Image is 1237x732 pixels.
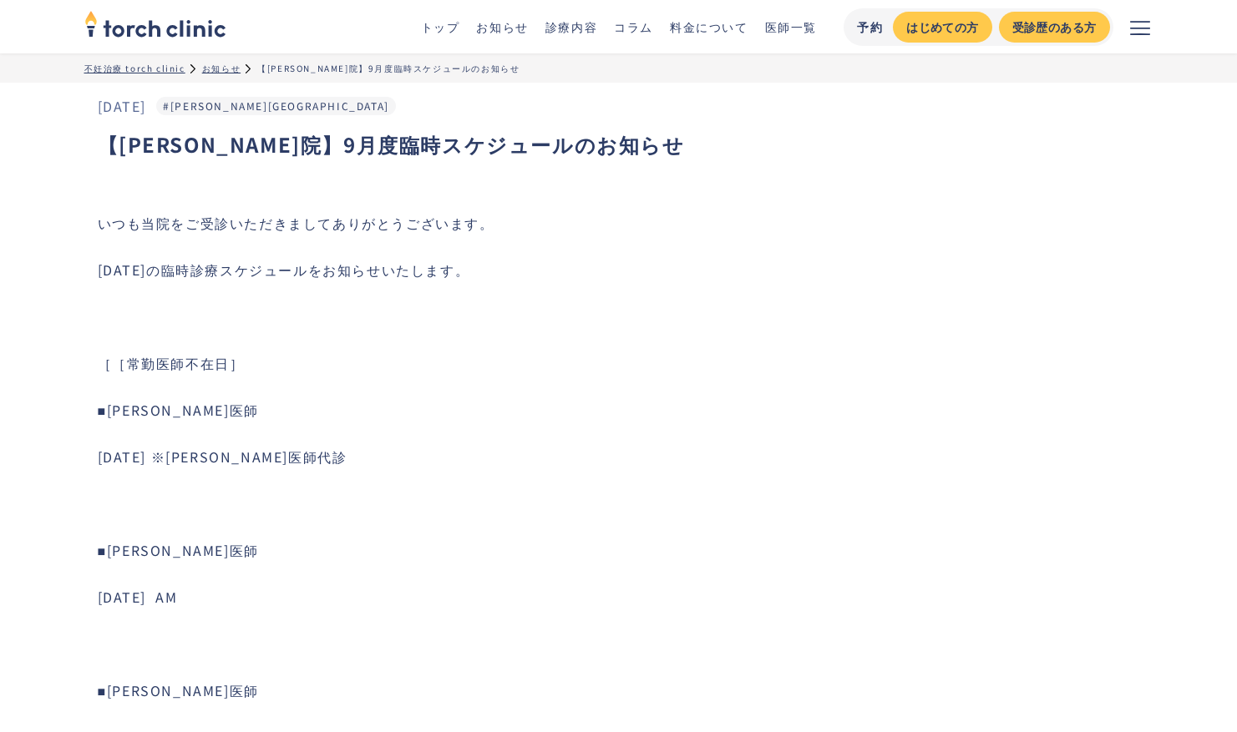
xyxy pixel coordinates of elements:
[893,12,991,43] a: はじめての方
[202,62,241,74] a: お知らせ
[98,680,1153,700] p: ■[PERSON_NAME]医師
[84,12,226,42] a: home
[670,18,748,35] a: 料金について
[98,260,1153,280] p: [DATE]の臨時診療スケジュールをお知らせいたします。
[163,98,389,113] a: #[PERSON_NAME][GEOGRAPHIC_DATA]
[476,18,528,35] a: お知らせ
[545,18,597,35] a: 診療内容
[84,5,226,42] img: torch clinic
[98,306,1153,326] p: ‍
[98,540,1153,560] p: ■[PERSON_NAME]医師
[98,213,1153,233] p: いつも当院をご受診いただきましてありがとうございます。
[84,62,185,74] a: 不妊治療 torch clinic
[857,18,883,36] div: 予約
[98,447,1153,467] p: [DATE] ※[PERSON_NAME]医師代診
[98,129,1140,159] h1: 【[PERSON_NAME]院】9月度臨時スケジュールのお知らせ
[98,400,1153,420] p: ■[PERSON_NAME]医師
[98,587,1153,607] p: [DATE] AM
[1012,18,1097,36] div: 受診歴のある方
[906,18,978,36] div: はじめての方
[98,353,1153,373] p: ［［常勤医師不在日］
[614,18,653,35] a: コラム
[257,62,520,74] div: 【[PERSON_NAME]院】9月度臨時スケジュールのお知らせ
[999,12,1110,43] a: 受診歴のある方
[765,18,817,35] a: 医師一覧
[98,96,147,116] div: [DATE]
[98,493,1153,513] p: ‍
[421,18,460,35] a: トップ
[98,634,1153,654] p: ‍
